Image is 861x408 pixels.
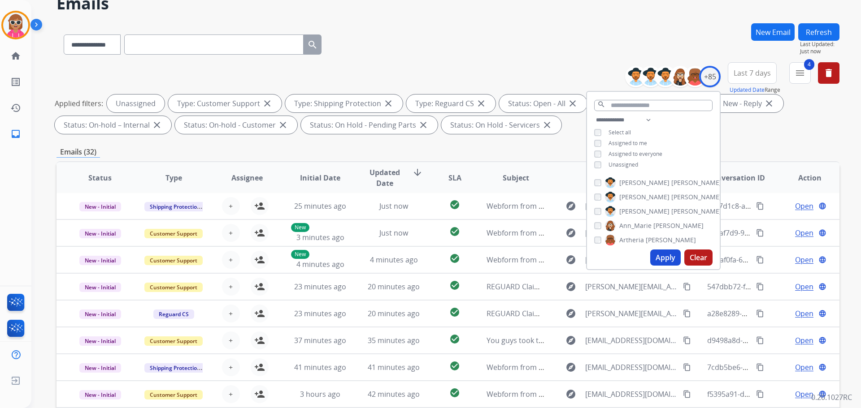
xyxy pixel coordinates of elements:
mat-icon: arrow_downward [412,167,423,178]
mat-icon: delete [823,68,834,78]
mat-icon: language [818,309,826,318]
button: Clear [684,249,713,266]
span: [PERSON_NAME] [671,193,722,202]
button: + [222,251,240,269]
span: d9498a8d-958b-4c84-bc2e-ca98ff91788d [707,335,843,345]
mat-icon: content_copy [756,336,764,344]
span: [PERSON_NAME][EMAIL_ADDRESS][PERSON_NAME][DOMAIN_NAME] [585,281,678,292]
span: [EMAIL_ADDRESS][DOMAIN_NAME] [585,389,678,399]
div: Status: On-hold – Internal [55,116,171,134]
div: Status: New - Reply [689,94,783,112]
span: Webform from [EMAIL_ADDRESS][DOMAIN_NAME] on [DATE] [487,228,690,238]
span: New - Initial [79,202,121,211]
span: 23 minutes ago [294,309,346,318]
mat-icon: explore [565,389,576,399]
span: Type [165,172,182,183]
mat-icon: close [152,120,162,130]
span: New - Initial [79,256,121,265]
mat-icon: language [818,229,826,237]
span: Open [795,308,813,319]
mat-icon: check_circle [449,387,460,398]
span: Webform from [EMAIL_ADDRESS][DOMAIN_NAME] on [DATE] [487,389,690,399]
mat-icon: language [818,283,826,291]
button: 4 [789,62,811,84]
span: Conversation ID [708,172,765,183]
mat-icon: close [567,98,578,109]
mat-icon: content_copy [756,229,764,237]
span: 41 minutes ago [368,362,420,372]
mat-icon: explore [565,281,576,292]
div: Type: Reguard CS [406,94,496,112]
span: 3 minutes ago [296,232,344,242]
mat-icon: content_copy [683,283,691,291]
span: a28e8289-6ab2-4f64-8140-4f98b7ee371f [707,309,841,318]
div: Status: On Hold - Pending Parts [301,116,438,134]
span: Artheria [619,236,644,245]
mat-icon: person_add [254,201,265,211]
button: + [222,197,240,215]
mat-icon: language [818,256,826,264]
span: [PERSON_NAME] [646,236,696,245]
mat-icon: language [818,336,826,344]
mat-icon: content_copy [683,309,691,318]
span: Just now [379,228,408,238]
mat-icon: close [542,120,552,130]
span: Customer Support [144,229,203,238]
p: Emails (32) [57,146,100,158]
button: + [222,224,240,242]
span: Select all [609,129,631,136]
span: Open [795,335,813,346]
mat-icon: inbox [10,129,21,139]
span: + [229,281,233,292]
div: Status: On-hold - Customer [175,116,297,134]
mat-icon: content_copy [756,283,764,291]
span: New - Initial [79,390,121,399]
span: Last Updated: [800,41,839,48]
button: Updated Date [730,86,765,94]
mat-icon: person_add [254,308,265,319]
span: [PERSON_NAME] [619,178,670,187]
span: 25 minutes ago [294,201,346,211]
span: Webform from [EMAIL_ADDRESS][DOMAIN_NAME] on [DATE] [487,255,690,265]
span: New - Initial [79,283,121,292]
span: 4 minutes ago [370,255,418,265]
p: 0.20.1027RC [811,392,852,403]
span: + [229,254,233,265]
div: Unassigned [107,94,165,112]
mat-icon: close [418,120,429,130]
span: + [229,308,233,319]
mat-icon: list_alt [10,77,21,87]
span: Range [730,86,780,94]
mat-icon: content_copy [683,336,691,344]
span: Assigned to everyone [609,150,662,158]
div: +85 [699,66,721,87]
mat-icon: explore [565,335,576,346]
span: 23 minutes ago [294,282,346,292]
mat-icon: person_add [254,228,265,238]
mat-icon: close [476,98,487,109]
span: 37 minutes ago [294,335,346,345]
span: Open [795,362,813,373]
span: 4 minutes ago [296,259,344,269]
mat-icon: content_copy [756,390,764,398]
span: Ann_Marie [619,221,652,230]
div: Type: Shipping Protection [285,94,403,112]
span: Customer Support [144,283,203,292]
mat-icon: language [818,202,826,210]
mat-icon: content_copy [756,309,764,318]
span: [PERSON_NAME] [653,221,704,230]
mat-icon: check_circle [449,253,460,264]
span: Last 7 days [734,71,771,75]
button: + [222,385,240,403]
mat-icon: content_copy [756,363,764,371]
span: Open [795,228,813,238]
button: + [222,305,240,322]
button: Last 7 days [728,62,777,84]
span: [PERSON_NAME] [619,193,670,202]
mat-icon: explore [565,308,576,319]
span: [EMAIL_ADDRESS][DOMAIN_NAME] [585,201,678,211]
span: 547dbb72-fdcb-42f1-9640-5a091fabbe2f [707,282,841,292]
img: avatar [3,13,28,38]
mat-icon: search [307,39,318,50]
mat-icon: explore [565,254,576,265]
